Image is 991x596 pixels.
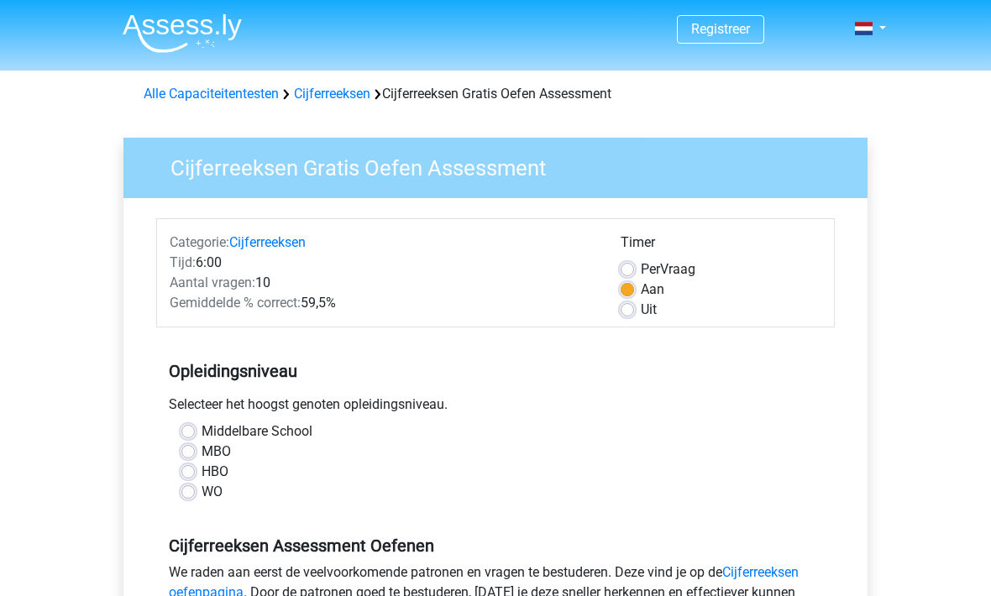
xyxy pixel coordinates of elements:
[144,86,279,102] a: Alle Capaciteitentesten
[294,86,370,102] a: Cijferreeksen
[641,261,660,277] span: Per
[202,442,231,462] label: MBO
[202,421,312,442] label: Middelbare School
[641,259,695,280] label: Vraag
[170,295,301,311] span: Gemiddelde % correct:
[169,536,822,556] h5: Cijferreeksen Assessment Oefenen
[157,293,608,313] div: 59,5%
[641,300,657,320] label: Uit
[156,395,835,421] div: Selecteer het hoogst genoten opleidingsniveau.
[229,234,306,250] a: Cijferreeksen
[170,254,196,270] span: Tijd:
[123,13,242,53] img: Assessly
[150,149,855,181] h3: Cijferreeksen Gratis Oefen Assessment
[170,274,255,290] span: Aantal vragen:
[202,462,228,482] label: HBO
[169,354,822,388] h5: Opleidingsniveau
[137,84,854,104] div: Cijferreeksen Gratis Oefen Assessment
[157,273,608,293] div: 10
[157,253,608,273] div: 6:00
[621,233,821,259] div: Timer
[170,234,229,250] span: Categorie:
[691,21,750,37] a: Registreer
[202,482,223,502] label: WO
[641,280,664,300] label: Aan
